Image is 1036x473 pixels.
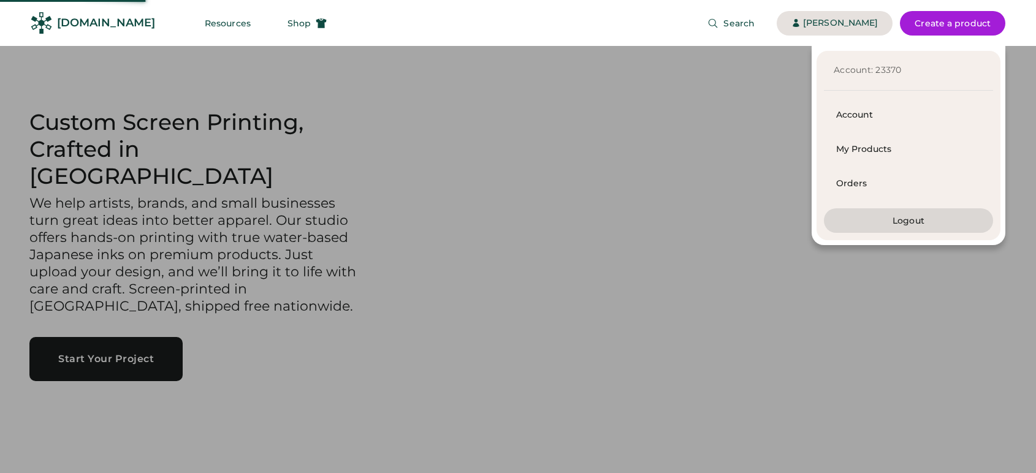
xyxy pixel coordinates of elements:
[693,11,769,36] button: Search
[273,11,341,36] button: Shop
[803,17,878,29] div: [PERSON_NAME]
[57,15,155,31] div: [DOMAIN_NAME]
[836,178,981,190] div: Orders
[190,11,265,36] button: Resources
[723,19,755,28] span: Search
[836,109,981,121] div: Account
[824,208,993,233] button: Logout
[288,19,311,28] span: Shop
[836,143,981,156] div: My Products
[31,12,52,34] img: Rendered Logo - Screens
[834,64,983,77] div: Account: 23370
[900,11,1005,36] button: Create a product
